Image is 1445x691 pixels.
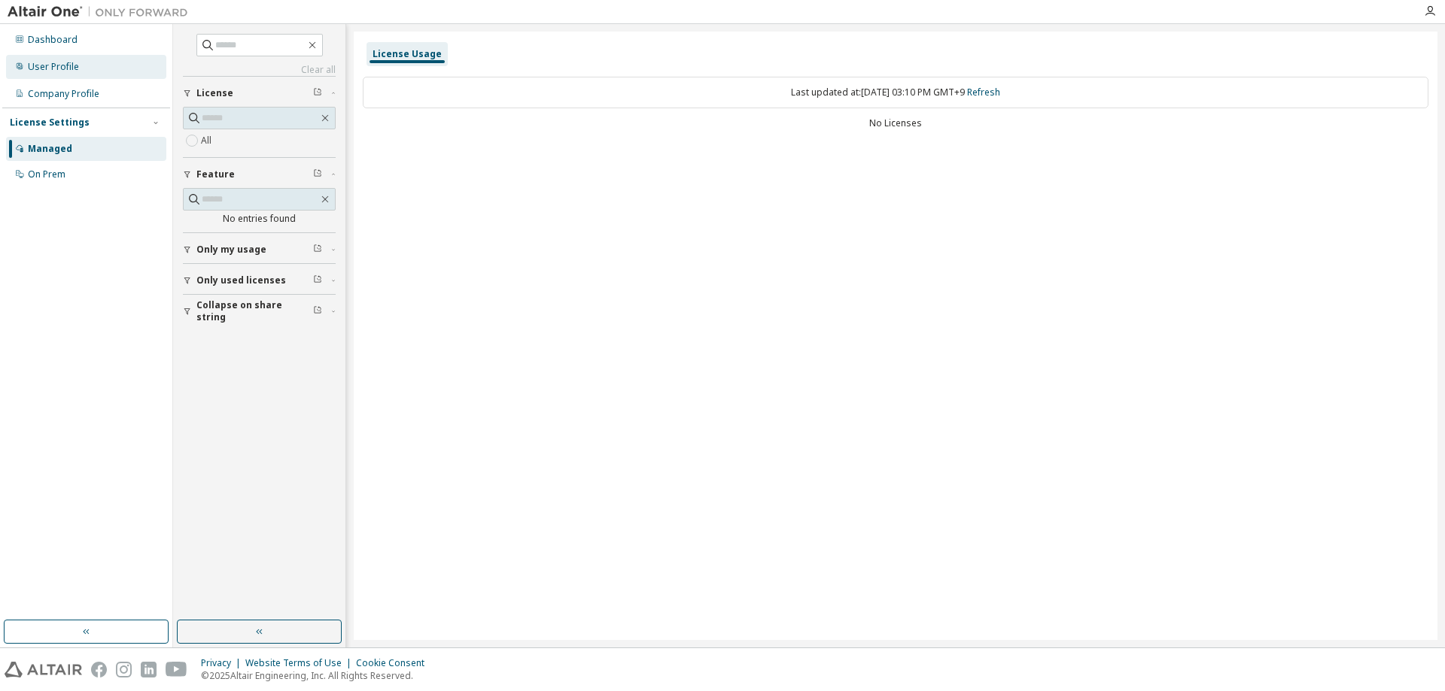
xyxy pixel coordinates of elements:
img: linkedin.svg [141,662,157,677]
button: Feature [183,158,336,191]
span: Clear filter [313,244,322,256]
div: Website Terms of Use [245,657,356,669]
span: Clear filter [313,87,322,99]
div: No Licenses [363,117,1428,129]
div: License Settings [10,117,90,129]
button: Only used licenses [183,264,336,297]
div: User Profile [28,61,79,73]
div: No entries found [183,213,336,225]
span: Clear filter [313,305,322,317]
div: Cookie Consent [356,657,433,669]
img: facebook.svg [91,662,107,677]
p: © 2025 Altair Engineering, Inc. All Rights Reserved. [201,669,433,682]
span: Collapse on share string [196,299,313,323]
span: Feature [196,168,235,180]
div: License Usage [373,48,442,60]
label: All [201,132,214,150]
div: On Prem [28,168,65,180]
div: Dashboard [28,34,78,46]
span: License [196,87,233,99]
span: Clear filter [313,274,322,286]
img: Altair One [8,5,196,20]
a: Refresh [967,86,1000,98]
button: Only my usage [183,233,336,266]
img: instagram.svg [116,662,132,677]
button: Collapse on share string [183,295,336,328]
span: Clear filter [313,168,322,180]
div: Company Profile [28,88,99,100]
div: Last updated at: [DATE] 03:10 PM GMT+9 [363,77,1428,108]
span: Only used licenses [196,274,286,286]
button: License [183,77,336,110]
span: Only my usage [196,244,266,256]
a: Clear all [183,64,336,76]
img: altair_logo.svg [5,662,82,677]
div: Managed [28,143,72,155]
img: youtube.svg [166,662,187,677]
div: Privacy [201,657,245,669]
